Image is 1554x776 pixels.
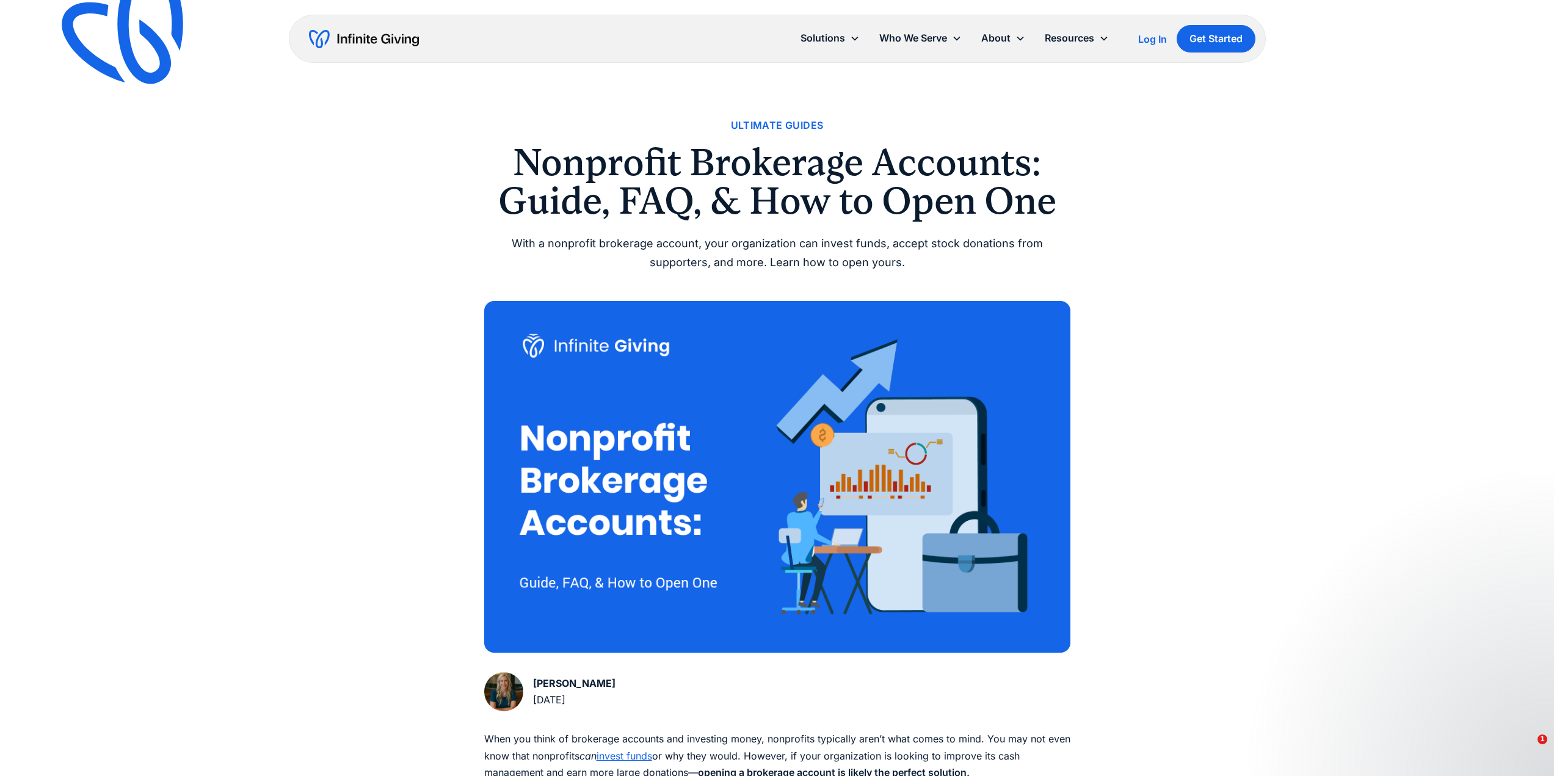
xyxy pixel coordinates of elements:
div: With a nonprofit brokerage account, your organization can invest funds, accept stock donations fr... [484,234,1070,272]
div: Who We Serve [870,25,971,51]
h1: Nonprofit Brokerage Accounts: Guide, FAQ, & How to Open One [484,143,1070,220]
a: [PERSON_NAME][DATE] [484,672,615,711]
div: Log In [1138,34,1167,44]
iframe: Intercom live chat [1512,734,1542,764]
em: can [579,750,597,762]
div: Who We Serve [879,30,947,46]
a: Log In [1138,32,1167,46]
div: Solutions [791,25,870,51]
a: Ultimate Guides [731,117,824,134]
span: 1 [1538,734,1547,744]
a: Get Started [1177,25,1255,53]
div: [PERSON_NAME] [533,675,615,692]
div: About [971,25,1035,51]
a: invest funds [597,750,652,762]
a: home [309,29,419,49]
div: Resources [1035,25,1119,51]
div: Resources [1045,30,1094,46]
div: About [981,30,1011,46]
div: [DATE] [533,692,615,708]
div: Solutions [801,30,845,46]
